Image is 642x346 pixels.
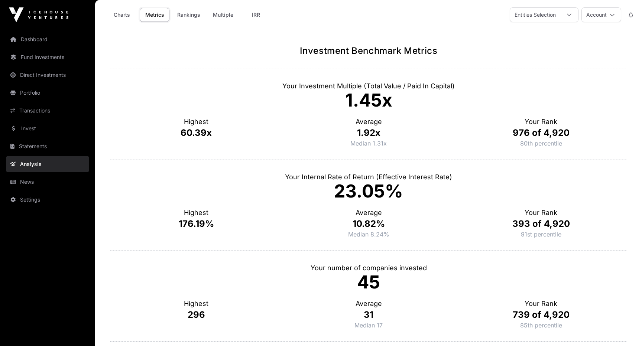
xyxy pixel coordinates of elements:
[172,8,205,22] a: Rankings
[6,49,89,65] a: Fund Investments
[605,310,642,346] iframe: Chat Widget
[140,8,169,22] a: Metrics
[282,230,455,239] p: Median 8.24%
[110,298,282,309] p: Highest
[510,8,560,22] div: Entities Selection
[110,208,282,218] p: Highest
[6,120,89,137] a: Invest
[110,263,627,273] p: Your number of companies invested
[110,127,282,139] p: 60.39x
[110,218,282,230] p: 176.19%
[110,182,627,200] p: 23.05%
[208,8,238,22] a: Multiple
[6,102,89,119] a: Transactions
[520,139,562,148] p: Percentage of investors below this ranking.
[110,45,627,57] h1: Investment Benchmark Metrics
[110,81,627,91] p: Your Investment Multiple (Total Value / Paid In Capital)
[455,309,627,321] p: 739 of 4,920
[110,273,627,291] p: 45
[6,192,89,208] a: Settings
[6,85,89,101] a: Portfolio
[6,31,89,48] a: Dashboard
[455,117,627,127] p: Your Rank
[282,321,455,330] p: Median 17
[6,138,89,154] a: Statements
[282,127,455,139] p: 1.92x
[282,309,455,321] p: 31
[455,298,627,309] p: Your Rank
[110,117,282,127] p: Highest
[282,139,455,148] p: Median 1.31x
[520,321,562,330] p: Percentage of investors below this ranking.
[110,309,282,321] p: 296
[6,174,89,190] a: News
[6,156,89,172] a: Analysis
[241,8,271,22] a: IRR
[282,117,455,127] p: Average
[282,218,455,230] p: 10.82%
[110,172,627,182] p: Your Internal Rate of Return (Effective Interest Rate)
[521,230,561,239] p: Percentage of investors below this ranking.
[581,7,621,22] button: Account
[282,208,455,218] p: Average
[282,298,455,309] p: Average
[107,8,137,22] a: Charts
[9,7,68,22] img: Icehouse Ventures Logo
[455,218,627,230] p: 393 of 4,920
[6,67,89,83] a: Direct Investments
[455,208,627,218] p: Your Rank
[110,91,627,109] p: 1.45x
[455,127,627,139] p: 976 of 4,920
